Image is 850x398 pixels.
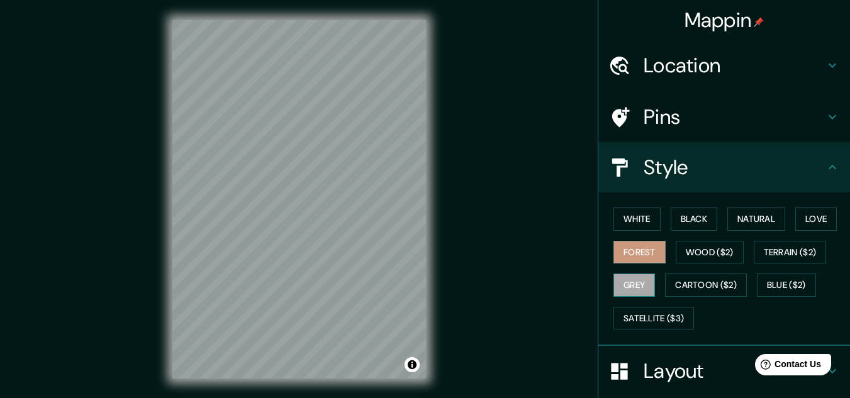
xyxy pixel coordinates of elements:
button: Satellite ($3) [613,307,694,330]
button: Terrain ($2) [754,241,827,264]
div: Layout [598,346,850,396]
div: Location [598,40,850,91]
h4: Style [644,155,825,180]
h4: Location [644,53,825,78]
button: White [613,207,661,231]
button: Grey [613,274,655,297]
div: Pins [598,92,850,142]
div: Style [598,142,850,192]
button: Black [671,207,718,231]
button: Forest [613,241,666,264]
button: Blue ($2) [757,274,816,297]
h4: Mappin [685,8,764,33]
button: Wood ($2) [676,241,744,264]
h4: Pins [644,104,825,130]
h4: Layout [644,358,825,384]
button: Toggle attribution [405,357,420,372]
canvas: Map [172,20,426,379]
button: Natural [727,207,785,231]
img: pin-icon.png [754,17,764,27]
button: Love [795,207,837,231]
button: Cartoon ($2) [665,274,747,297]
iframe: Help widget launcher [738,349,836,384]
